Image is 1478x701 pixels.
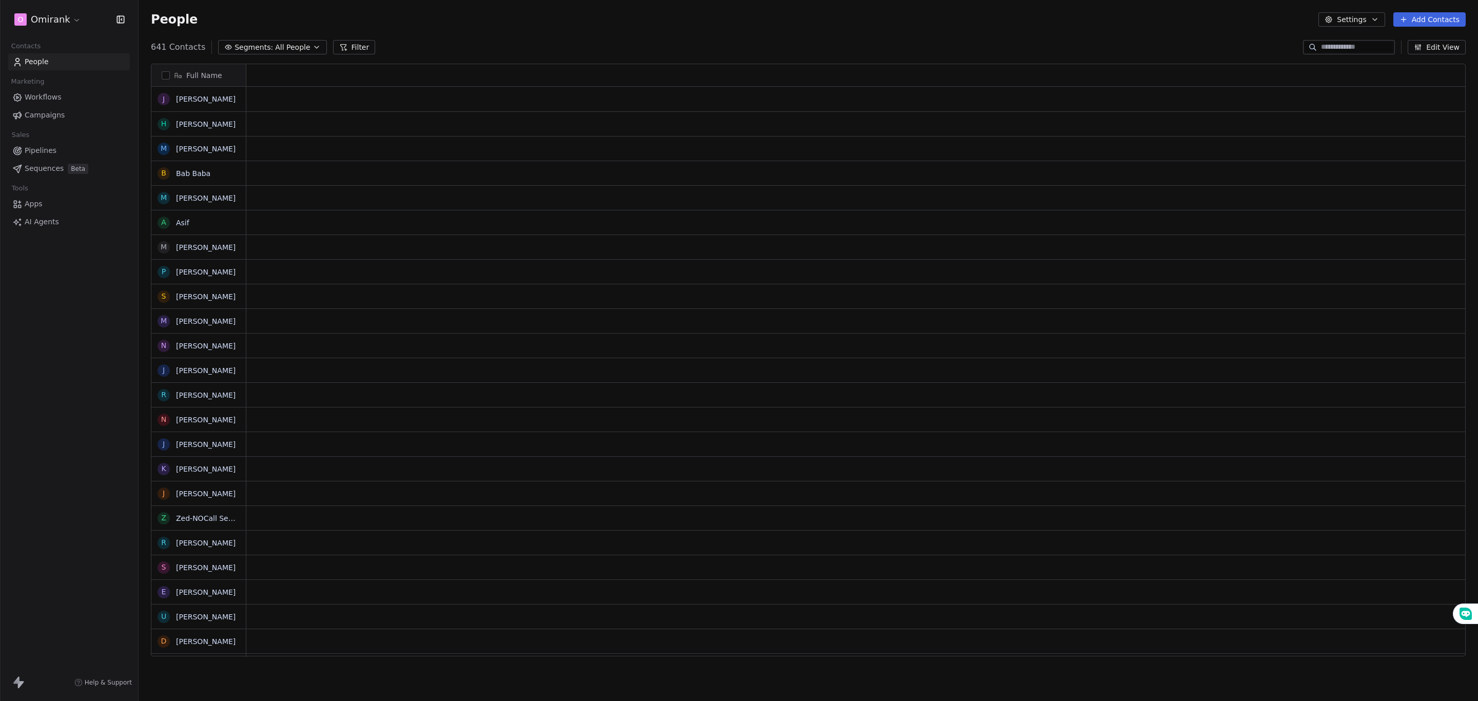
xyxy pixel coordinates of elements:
[176,317,236,325] a: [PERSON_NAME]
[8,107,130,124] a: Campaigns
[25,163,64,174] span: Sequences
[176,563,236,572] a: [PERSON_NAME]
[235,42,273,53] span: Segments:
[161,513,166,523] div: Z
[161,168,166,179] div: B
[176,243,236,251] a: [PERSON_NAME]
[176,120,236,128] a: [PERSON_NAME]
[1408,40,1466,54] button: Edit View
[25,199,43,209] span: Apps
[1393,12,1466,27] button: Add Contacts
[176,613,236,621] a: [PERSON_NAME]
[176,637,236,646] a: [PERSON_NAME]
[176,366,236,375] a: [PERSON_NAME]
[176,588,236,596] a: [PERSON_NAME]
[176,465,236,473] a: [PERSON_NAME]
[163,94,165,105] div: J
[12,11,83,28] button: OOmirank
[7,74,49,89] span: Marketing
[8,53,130,70] a: People
[8,89,130,106] a: Workflows
[246,87,1466,657] div: grid
[161,611,166,622] div: U
[151,41,205,53] span: 641 Contacts
[162,587,166,597] div: E
[7,127,34,143] span: Sales
[275,42,310,53] span: All People
[176,219,189,227] a: Asif
[161,636,167,647] div: D
[31,13,70,26] span: Omirank
[161,242,167,252] div: M
[8,196,130,212] a: Apps
[176,490,236,498] a: [PERSON_NAME]
[25,145,56,156] span: Pipelines
[161,316,167,326] div: M
[333,40,376,54] button: Filter
[8,213,130,230] a: AI Agents
[17,14,23,25] span: O
[25,217,59,227] span: AI Agents
[161,192,167,203] div: M
[25,56,49,67] span: People
[161,340,166,351] div: N
[176,440,236,449] a: [PERSON_NAME]
[161,463,166,474] div: K
[8,142,130,159] a: Pipelines
[176,539,236,547] a: [PERSON_NAME]
[176,416,236,424] a: [PERSON_NAME]
[151,87,246,657] div: grid
[186,70,222,81] span: Full Name
[25,110,65,121] span: Campaigns
[161,537,166,548] div: R
[176,145,236,153] a: [PERSON_NAME]
[161,217,166,228] div: A
[162,291,166,302] div: S
[85,678,132,687] span: Help & Support
[176,268,236,276] a: [PERSON_NAME]
[162,266,166,277] div: P
[176,514,323,522] a: Zed-NOCall Send Email Offer/Quote Only
[161,143,167,154] div: M
[162,562,166,573] div: S
[176,293,236,301] a: [PERSON_NAME]
[163,439,165,450] div: J
[7,181,32,196] span: Tools
[161,390,166,400] div: R
[74,678,132,687] a: Help & Support
[176,391,236,399] a: [PERSON_NAME]
[176,342,236,350] a: [PERSON_NAME]
[7,38,45,54] span: Contacts
[161,119,167,129] div: H
[163,365,165,376] div: j
[176,169,210,178] a: Bab Baba
[176,194,236,202] a: [PERSON_NAME]
[25,92,62,103] span: Workflows
[161,414,166,425] div: N
[176,95,236,103] a: [PERSON_NAME]
[163,488,165,499] div: J
[1318,12,1385,27] button: Settings
[151,12,198,27] span: People
[151,64,246,86] div: Full Name
[68,164,88,174] span: Beta
[8,160,130,177] a: SequencesBeta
